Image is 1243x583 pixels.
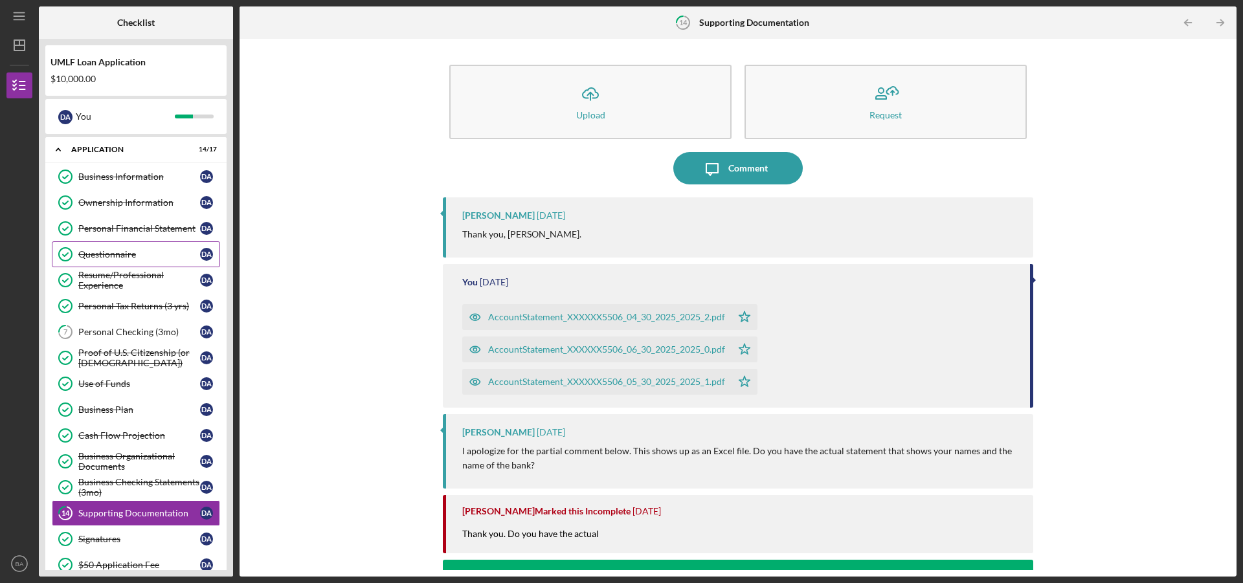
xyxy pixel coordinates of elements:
[52,190,220,215] a: Ownership InformationDA
[52,526,220,552] a: SignaturesDA
[78,197,200,208] div: Ownership Information
[462,227,581,241] p: Thank you, [PERSON_NAME].
[462,210,535,221] div: [PERSON_NAME]
[78,560,200,570] div: $50 Application Fee
[462,506,631,516] div: [PERSON_NAME] Marked this Incomplete
[200,558,213,571] div: D A
[16,560,24,567] text: BA
[462,427,535,437] div: [PERSON_NAME]
[78,534,200,544] div: Signatures
[50,74,221,84] div: $10,000.00
[78,223,200,234] div: Personal Financial Statement
[117,17,155,28] b: Checklist
[462,444,1020,473] p: I apologize for the partial comment below. This shows up as an Excel file. Do you have the actual...
[52,293,220,319] a: Personal Tax Returns (3 yrs)DA
[200,170,213,183] div: D A
[52,319,220,345] a: 7Personal Checking (3mo)DA
[52,448,220,474] a: Business Organizational DocumentsDA
[63,328,68,336] tspan: 7
[78,270,200,291] div: Resume/Professional Experience
[78,379,200,389] div: Use of Funds
[745,65,1027,139] button: Request
[52,345,220,371] a: Proof of U.S. Citizenship (or [DEMOGRAPHIC_DATA])DA
[200,429,213,442] div: D A
[699,17,809,28] b: Supporting Documentation
[200,300,213,313] div: D A
[673,152,803,184] button: Comment
[52,267,220,293] a: Resume/Professional ExperienceDA
[78,508,200,518] div: Supporting Documentation
[537,210,565,221] time: 2025-07-08 20:58
[78,430,200,441] div: Cash Flow Projection
[200,196,213,209] div: D A
[200,325,213,338] div: D A
[76,105,175,127] div: You
[62,509,70,518] tspan: 14
[52,552,220,578] a: $50 Application FeeDA
[462,369,757,395] button: AccountStatement_XXXXXX5506_05_30_2025_2025_1.pdf
[78,451,200,472] div: Business Organizational Documents
[52,500,220,526] a: 14Supporting DocumentationDA
[576,110,605,120] div: Upload
[488,377,725,387] div: AccountStatement_XXXXXX5506_05_30_2025_2025_1.pdf
[194,146,217,153] div: 14 / 17
[200,403,213,416] div: D A
[200,274,213,287] div: D A
[869,110,902,120] div: Request
[537,427,565,437] time: 2025-07-08 18:09
[52,371,220,397] a: Use of FundsDA
[78,347,200,368] div: Proof of U.S. Citizenship (or [DEMOGRAPHIC_DATA])
[78,301,200,311] div: Personal Tax Returns (3 yrs)
[78,404,200,415] div: Business Plan
[200,351,213,364] div: D A
[200,248,213,261] div: D A
[633,506,661,516] time: 2025-07-08 18:08
[200,455,213,468] div: D A
[78,477,200,498] div: Business Checking Statements (3mo)
[462,336,757,362] button: AccountStatement_XXXXXX5506_06_30_2025_2025_0.pdf
[200,222,213,235] div: D A
[488,312,725,322] div: AccountStatement_XXXXXX5506_04_30_2025_2025_2.pdf
[52,397,220,423] a: Business PlanDA
[78,171,200,182] div: Business Information
[480,277,508,287] time: 2025-07-08 18:53
[52,215,220,241] a: Personal Financial StatementDA
[462,277,478,287] div: You
[71,146,185,153] div: Application
[200,377,213,390] div: D A
[462,527,612,553] div: Thank you. Do you have the actual
[6,551,32,577] button: BA
[52,474,220,500] a: Business Checking Statements (3mo)DA
[449,65,732,139] button: Upload
[728,152,768,184] div: Comment
[78,327,200,337] div: Personal Checking (3mo)
[52,423,220,448] a: Cash Flow ProjectionDA
[200,481,213,494] div: D A
[200,507,213,520] div: D A
[52,241,220,267] a: QuestionnaireDA
[462,304,757,330] button: AccountStatement_XXXXXX5506_04_30_2025_2025_2.pdf
[678,18,687,27] tspan: 14
[52,164,220,190] a: Business InformationDA
[78,249,200,259] div: Questionnaire
[58,110,73,124] div: D A
[488,344,725,355] div: AccountStatement_XXXXXX5506_06_30_2025_2025_0.pdf
[200,533,213,545] div: D A
[50,57,221,67] div: UMLF Loan Application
